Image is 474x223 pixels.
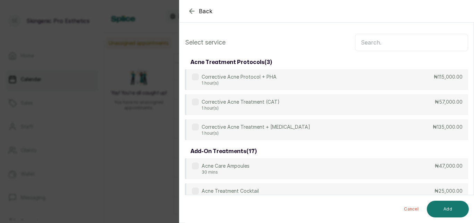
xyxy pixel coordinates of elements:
p: ₦47,000.00 [435,162,463,169]
p: Acne Care Ampoules [202,162,249,169]
p: ₦25,000.00 [434,188,463,194]
p: Select service [185,38,226,47]
p: Corrective Acne Treatment + [MEDICAL_DATA] [202,124,310,130]
p: Acne Treatment Cocktail [202,188,259,194]
button: Back [188,7,213,15]
h3: acne treatment protocols ( 3 ) [191,58,272,66]
p: Corrective Acne Treatment (CAT) [202,98,280,105]
p: 1 hour(s) [202,130,310,136]
span: Back [199,7,213,15]
p: ₦135,000.00 [433,124,463,130]
button: Add [427,201,469,217]
p: ₦115,000.00 [434,73,463,80]
p: 1 hour(s) [202,80,277,86]
input: Search. [355,34,468,51]
h3: add-on treatments ( 17 ) [191,147,257,156]
button: Cancel [398,201,424,217]
p: Corrective Acne Protocol + PHA [202,73,277,80]
p: 30 mins [202,169,249,175]
p: ₦57,000.00 [435,98,463,105]
p: 1 hour(s) [202,105,280,111]
p: 20 mins [202,194,259,200]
